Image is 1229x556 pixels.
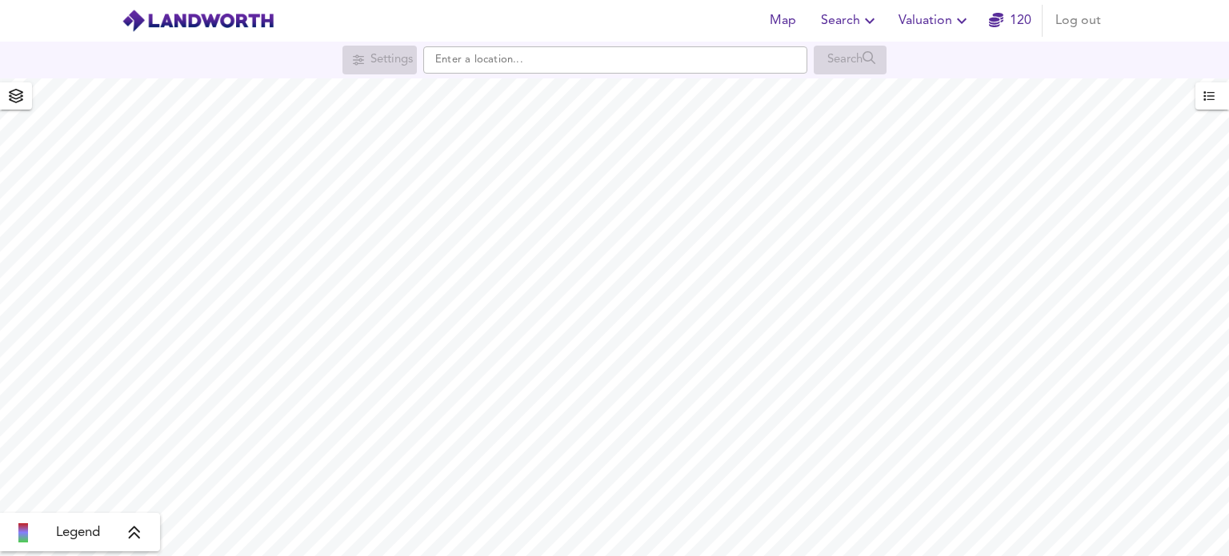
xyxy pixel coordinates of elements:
[342,46,417,74] div: Search for a location first or explore the map
[1049,5,1107,37] button: Log out
[56,523,100,542] span: Legend
[984,5,1035,37] button: 120
[821,10,879,32] span: Search
[122,9,274,33] img: logo
[757,5,808,37] button: Map
[989,10,1031,32] a: 120
[815,5,886,37] button: Search
[763,10,802,32] span: Map
[892,5,978,37] button: Valuation
[1055,10,1101,32] span: Log out
[814,46,887,74] div: Search for a location first or explore the map
[899,10,971,32] span: Valuation
[423,46,807,74] input: Enter a location...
